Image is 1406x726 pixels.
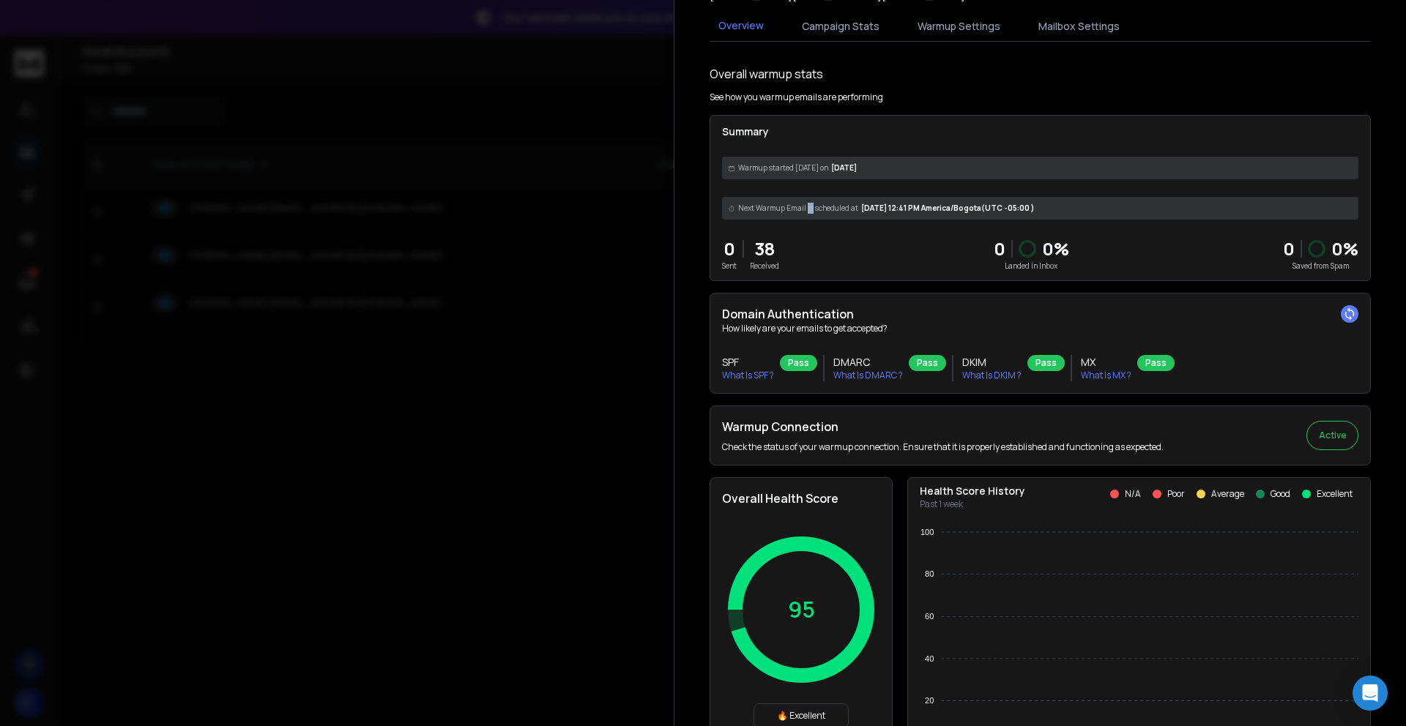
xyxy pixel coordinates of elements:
[1211,488,1244,500] p: Average
[722,441,1164,453] p: Check the status of your warmup connection. Ensure that it is properly established and functionin...
[722,261,737,272] p: Sent
[925,654,934,663] tspan: 40
[788,596,815,623] p: 95
[1167,488,1185,500] p: Poor
[722,237,737,261] p: 0
[722,323,1358,334] p: How likely are your emails to get accepted?
[1042,237,1069,261] p: 0 %
[722,418,1164,435] h2: Warmup Connection
[994,237,1005,261] p: 0
[920,484,1025,498] p: Health Score History
[1317,488,1353,500] p: Excellent
[710,65,823,83] h1: Overall warmup stats
[722,124,1358,139] p: Summary
[722,197,1358,220] div: [DATE] 12:41 PM America/Bogota (UTC -05:00 )
[722,355,774,370] h3: SPF
[1306,421,1358,450] button: Active
[962,355,1022,370] h3: DKIM
[1331,237,1358,261] p: 0 %
[1030,10,1128,42] button: Mailbox Settings
[793,10,888,42] button: Campaign Stats
[1137,355,1175,371] div: Pass
[1353,676,1388,711] div: Open Intercom Messenger
[1081,355,1131,370] h3: MX
[1125,488,1141,500] p: N/A
[925,612,934,621] tspan: 60
[1283,261,1358,272] p: Saved from Spam
[1271,488,1290,500] p: Good
[920,498,1025,510] p: Past 1 week
[722,157,1358,179] div: [DATE]
[722,490,880,507] h2: Overall Health Score
[750,261,779,272] p: Received
[994,261,1069,272] p: Landed in Inbox
[1027,355,1065,371] div: Pass
[750,237,779,261] p: 38
[722,305,1358,323] h2: Domain Authentication
[909,355,946,371] div: Pass
[738,203,858,214] span: Next Warmup Email is scheduled at
[909,10,1009,42] button: Warmup Settings
[962,370,1022,381] p: What is DKIM ?
[925,696,934,705] tspan: 20
[780,355,817,371] div: Pass
[833,370,903,381] p: What is DMARC ?
[710,10,773,43] button: Overview
[1081,370,1131,381] p: What is MX ?
[1283,236,1295,261] strong: 0
[738,162,828,173] span: Warmup started [DATE] on
[925,569,934,578] tspan: 80
[722,370,774,381] p: What is SPF ?
[920,528,934,536] tspan: 100
[710,91,883,103] p: See how you warmup emails are performing
[833,355,903,370] h3: DMARC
